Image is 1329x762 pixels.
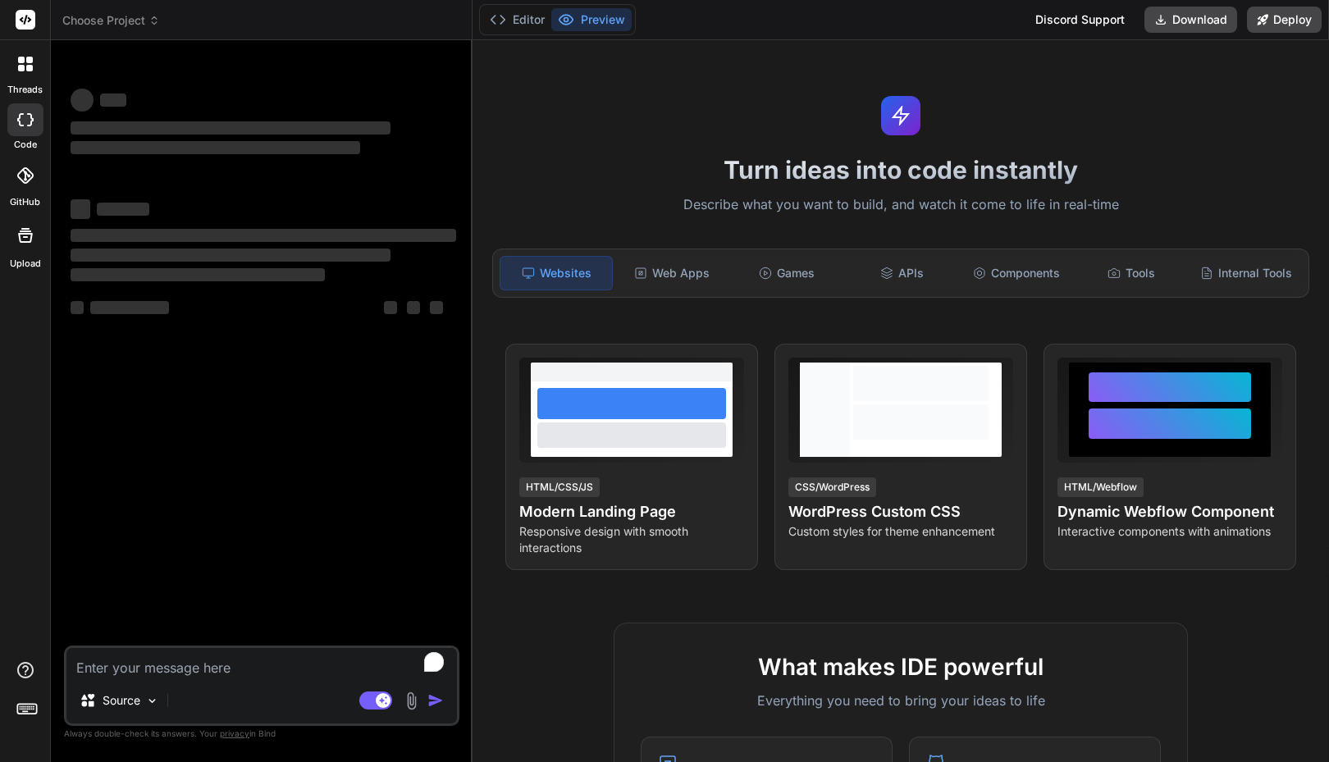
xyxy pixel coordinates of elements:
[62,12,160,29] span: Choose Project
[1025,7,1135,33] div: Discord Support
[384,301,397,314] span: ‌
[500,256,613,290] div: Websites
[220,728,249,738] span: privacy
[145,694,159,708] img: Pick Models
[482,155,1319,185] h1: Turn ideas into code instantly
[430,301,443,314] span: ‌
[71,199,90,219] span: ‌
[519,477,600,497] div: HTML/CSS/JS
[90,301,169,314] span: ‌
[519,523,744,556] p: Responsive design with smooth interactions
[1057,500,1282,523] h4: Dynamic Webflow Component
[71,121,390,135] span: ‌
[961,256,1072,290] div: Components
[71,268,325,281] span: ‌
[788,523,1013,540] p: Custom styles for theme enhancement
[483,8,551,31] button: Editor
[1076,256,1187,290] div: Tools
[519,500,744,523] h4: Modern Landing Page
[788,500,1013,523] h4: WordPress Custom CSS
[1057,523,1282,540] p: Interactive components with animations
[71,89,94,112] span: ‌
[1190,256,1302,290] div: Internal Tools
[71,301,84,314] span: ‌
[10,257,41,271] label: Upload
[10,195,40,209] label: GitHub
[71,249,390,262] span: ‌
[103,692,140,709] p: Source
[407,301,420,314] span: ‌
[427,692,444,709] img: icon
[402,691,421,710] img: attachment
[14,138,37,152] label: code
[71,141,360,154] span: ‌
[731,256,843,290] div: Games
[64,726,459,741] p: Always double-check its answers. Your in Bind
[1057,477,1144,497] div: HTML/Webflow
[482,194,1319,216] p: Describe what you want to build, and watch it come to life in real-time
[616,256,728,290] div: Web Apps
[641,650,1161,684] h2: What makes IDE powerful
[7,83,43,97] label: threads
[100,94,126,107] span: ‌
[71,229,456,242] span: ‌
[1144,7,1237,33] button: Download
[66,648,457,678] textarea: To enrich screen reader interactions, please activate Accessibility in Grammarly extension settings
[551,8,632,31] button: Preview
[641,691,1161,710] p: Everything you need to bring your ideas to life
[788,477,876,497] div: CSS/WordPress
[1247,7,1322,33] button: Deploy
[846,256,957,290] div: APIs
[97,203,149,216] span: ‌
